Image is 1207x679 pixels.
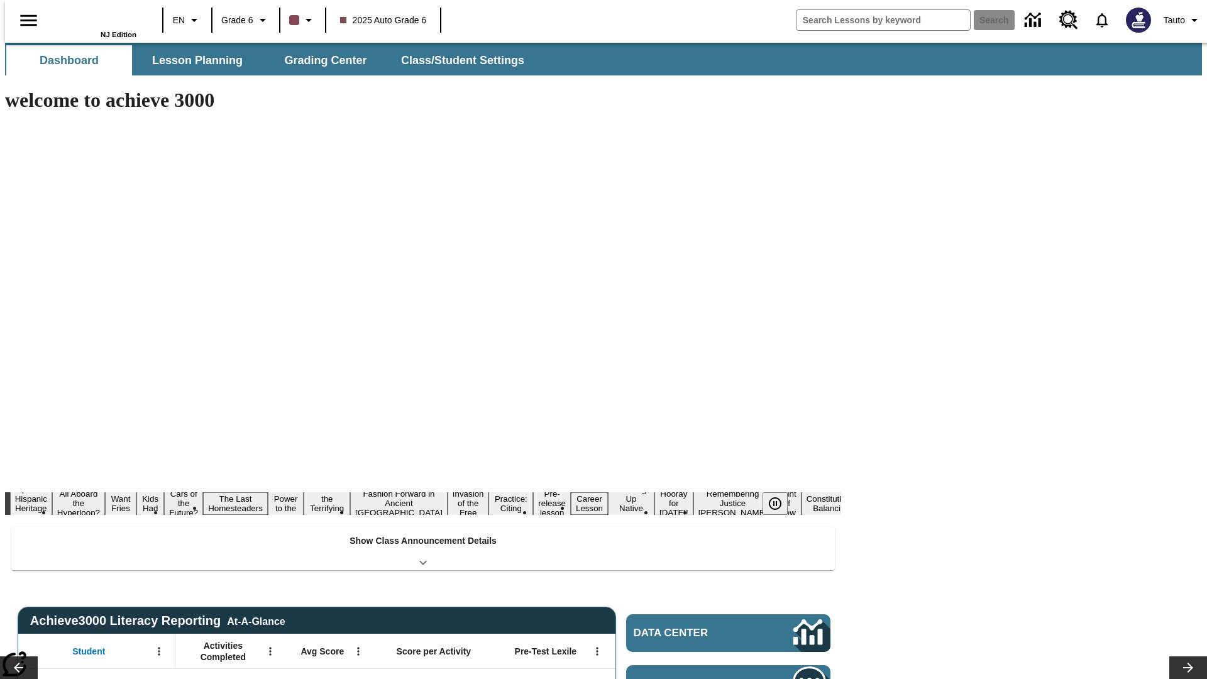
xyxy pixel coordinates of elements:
button: Dashboard [6,45,132,75]
span: Score per Activity [397,646,471,657]
button: Slide 16 Remembering Justice O'Connor [693,487,773,519]
span: Activities Completed [182,640,265,663]
button: Grading Center [263,45,389,75]
button: Slide 4 Dirty Jobs Kids Had To Do [136,473,164,534]
button: Slide 5 Cars of the Future? [164,487,203,519]
span: Achieve3000 Literacy Reporting [30,614,285,628]
button: Slide 11 Mixed Practice: Citing Evidence [488,483,533,524]
button: Slide 14 Cooking Up Native Traditions [608,483,654,524]
button: Slide 9 Fashion Forward in Ancient Rome [350,487,448,519]
span: Grading Center [284,53,367,68]
button: Pause [763,492,788,515]
span: Pre-Test Lexile [515,646,577,657]
a: Resource Center, Will open in new tab [1052,3,1086,37]
div: At-A-Glance [227,614,285,627]
button: Open side menu [10,2,47,39]
button: Slide 3 Do You Want Fries With That? [105,473,136,534]
button: Slide 2 All Aboard the Hyperloop? [52,487,105,519]
span: NJ Edition [101,31,136,38]
a: Data Center [626,614,830,652]
a: Home [55,6,136,31]
button: Open Menu [261,642,280,661]
button: Open Menu [349,642,368,661]
button: Class color is dark brown. Change class color [284,9,321,31]
span: Data Center [634,627,751,639]
button: Slide 12 Pre-release lesson [533,487,571,519]
button: Language: EN, Select a language [167,9,207,31]
a: Notifications [1086,4,1118,36]
span: EN [173,14,185,27]
a: Data Center [1017,3,1052,38]
input: search field [796,10,970,30]
button: Slide 6 The Last Homesteaders [203,492,268,515]
span: Grade 6 [221,14,253,27]
button: Slide 15 Hooray for Constitution Day! [654,487,693,519]
button: Open Menu [150,642,168,661]
button: Lesson carousel, Next [1169,656,1207,679]
img: Avatar [1126,8,1151,33]
button: Profile/Settings [1159,9,1207,31]
button: Lesson Planning [135,45,260,75]
button: Slide 1 ¡Viva Hispanic Heritage Month! [10,483,52,524]
button: Slide 18 The Constitution's Balancing Act [802,483,862,524]
p: Show Class Announcement Details [350,534,497,548]
span: Dashboard [40,53,99,68]
span: Class/Student Settings [401,53,524,68]
button: Slide 8 Attack of the Terrifying Tomatoes [304,483,350,524]
button: Select a new avatar [1118,4,1159,36]
div: SubNavbar [5,43,1202,75]
span: Avg Score [300,646,344,657]
div: Pause [763,492,800,515]
span: Student [72,646,105,657]
span: Lesson Planning [152,53,243,68]
button: Slide 7 Solar Power to the People [268,483,304,524]
div: Show Class Announcement Details [11,527,835,570]
h1: welcome to achieve 3000 [5,89,841,112]
div: SubNavbar [5,45,536,75]
span: Tauto [1164,14,1185,27]
button: Slide 10 The Invasion of the Free CD [448,478,489,529]
button: Open Menu [588,642,607,661]
button: Grade: Grade 6, Select a grade [216,9,275,31]
div: Home [55,4,136,38]
button: Class/Student Settings [391,45,534,75]
span: 2025 Auto Grade 6 [340,14,427,27]
button: Slide 13 Career Lesson [571,492,608,515]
